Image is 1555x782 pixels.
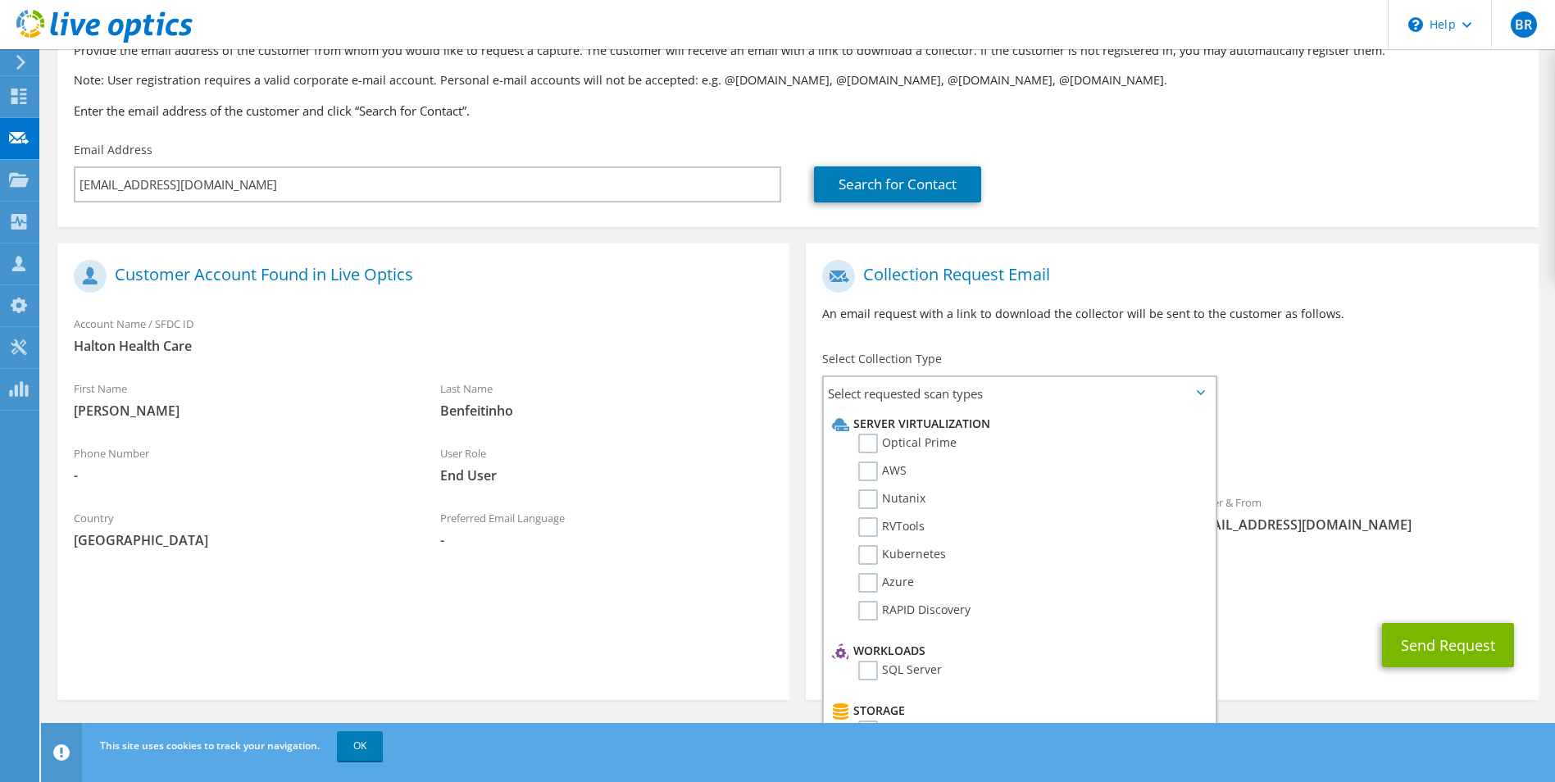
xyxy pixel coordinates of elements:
a: Search for Contact [814,166,981,202]
span: Halton Health Care [74,337,773,355]
button: Send Request [1382,623,1514,667]
span: This site uses cookies to track your navigation. [100,739,320,752]
div: Country [57,501,424,557]
label: Optical Prime [858,434,957,453]
label: RAPID Discovery [858,601,971,621]
div: Requested Collections [806,416,1538,477]
li: Storage [828,701,1206,721]
span: [GEOGRAPHIC_DATA] [74,531,407,549]
p: Note: User registration requires a valid corporate e-mail account. Personal e-mail accounts will ... [74,71,1522,89]
h1: Collection Request Email [822,260,1513,293]
label: SQL Server [858,661,942,680]
span: - [74,466,407,484]
div: Sender & From [1172,485,1539,542]
label: Kubernetes [858,545,946,565]
div: User Role [424,436,790,493]
span: - [440,531,774,549]
label: Azure [858,573,914,593]
li: Workloads [828,641,1206,661]
label: Select Collection Type [822,351,942,367]
div: To [806,485,1172,542]
svg: \n [1408,17,1423,32]
p: An email request with a link to download the collector will be sent to the customer as follows. [822,305,1521,323]
div: Preferred Email Language [424,501,790,557]
label: Nutanix [858,489,925,509]
div: First Name [57,371,424,428]
div: Account Name / SFDC ID [57,307,789,363]
a: OK [337,731,383,761]
label: RVTools [858,517,925,537]
label: CLARiiON/VNX [858,721,961,740]
label: AWS [858,461,907,481]
span: Select requested scan types [824,377,1214,410]
span: Benfeitinho [440,402,774,420]
span: End User [440,466,774,484]
p: Provide the email address of the customer from whom you would like to request a capture. The cust... [74,42,1522,60]
span: [PERSON_NAME] [74,402,407,420]
div: Last Name [424,371,790,428]
span: [EMAIL_ADDRESS][DOMAIN_NAME] [1189,516,1522,534]
h3: Enter the email address of the customer and click “Search for Contact”. [74,102,1522,120]
h1: Customer Account Found in Live Optics [74,260,765,293]
label: Email Address [74,142,152,158]
div: CC & Reply To [806,550,1538,607]
li: Server Virtualization [828,414,1206,434]
span: BR [1511,11,1537,38]
div: Phone Number [57,436,424,493]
